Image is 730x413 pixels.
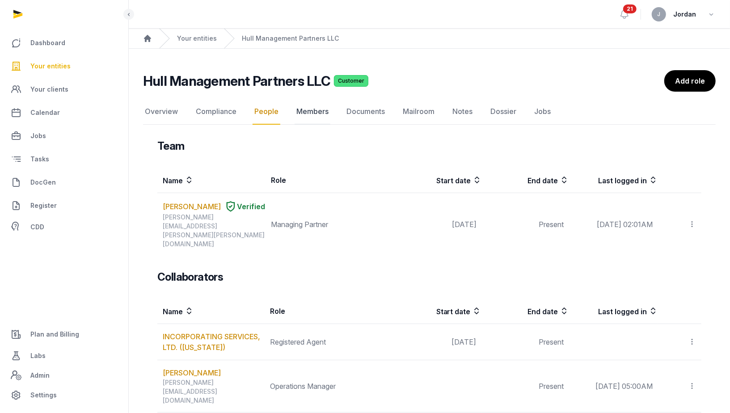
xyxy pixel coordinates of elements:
[570,168,658,193] th: Last logged in
[7,324,121,345] a: Plan and Billing
[7,125,121,147] a: Jobs
[623,4,637,13] span: 21
[129,29,730,49] nav: Breadcrumb
[401,99,436,125] a: Mailroom
[539,220,564,229] span: Present
[30,107,60,118] span: Calendar
[194,99,238,125] a: Compliance
[157,168,266,193] th: Name
[334,75,368,87] span: Customer
[664,70,716,92] a: Add role
[30,38,65,48] span: Dashboard
[7,218,121,236] a: CDD
[451,99,474,125] a: Notes
[163,201,221,212] a: [PERSON_NAME]
[237,201,265,212] span: Verified
[30,222,44,232] span: CDD
[30,370,50,381] span: Admin
[7,172,121,193] a: DocGen
[482,299,570,324] th: End date
[157,270,223,284] h3: Collaborators
[30,350,46,361] span: Labs
[143,73,330,89] h2: Hull Management Partners LLC
[30,154,49,164] span: Tasks
[157,299,265,324] th: Name
[143,99,716,125] nav: Tabs
[163,378,264,405] div: [PERSON_NAME][EMAIL_ADDRESS][DOMAIN_NAME]
[163,367,221,378] a: [PERSON_NAME]
[30,390,57,400] span: Settings
[30,84,68,95] span: Your clients
[532,99,553,125] a: Jobs
[569,299,658,324] th: Last logged in
[7,55,121,77] a: Your entities
[673,9,696,20] span: Jordan
[30,177,56,188] span: DocGen
[7,345,121,367] a: Labs
[242,34,339,43] a: Hull Management Partners LLC
[143,99,180,125] a: Overview
[7,148,121,170] a: Tasks
[30,200,57,211] span: Register
[394,299,481,324] th: Start date
[539,382,564,391] span: Present
[7,367,121,384] a: Admin
[265,360,394,413] td: Operations Manager
[482,168,569,193] th: End date
[652,7,666,21] button: J
[394,193,482,256] td: [DATE]
[345,99,387,125] a: Documents
[30,329,79,340] span: Plan and Billing
[7,384,121,406] a: Settings
[7,79,121,100] a: Your clients
[658,12,661,17] span: J
[7,102,121,123] a: Calendar
[394,324,481,360] td: [DATE]
[265,299,394,324] th: Role
[7,195,121,216] a: Register
[30,61,71,72] span: Your entities
[266,168,394,193] th: Role
[266,193,394,256] td: Managing Partner
[539,337,564,346] span: Present
[163,332,260,352] a: INCORPORATING SERVICES, LTD. ([US_STATE])
[163,213,265,249] div: [PERSON_NAME][EMAIL_ADDRESS][PERSON_NAME][PERSON_NAME][DOMAIN_NAME]
[253,99,280,125] a: People
[30,131,46,141] span: Jobs
[595,382,653,391] span: [DATE] 05:00AM
[265,324,394,360] td: Registered Agent
[394,168,482,193] th: Start date
[7,32,121,54] a: Dashboard
[157,139,185,153] h3: Team
[295,99,330,125] a: Members
[489,99,518,125] a: Dossier
[177,34,217,43] a: Your entities
[597,220,653,229] span: [DATE] 02:01AM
